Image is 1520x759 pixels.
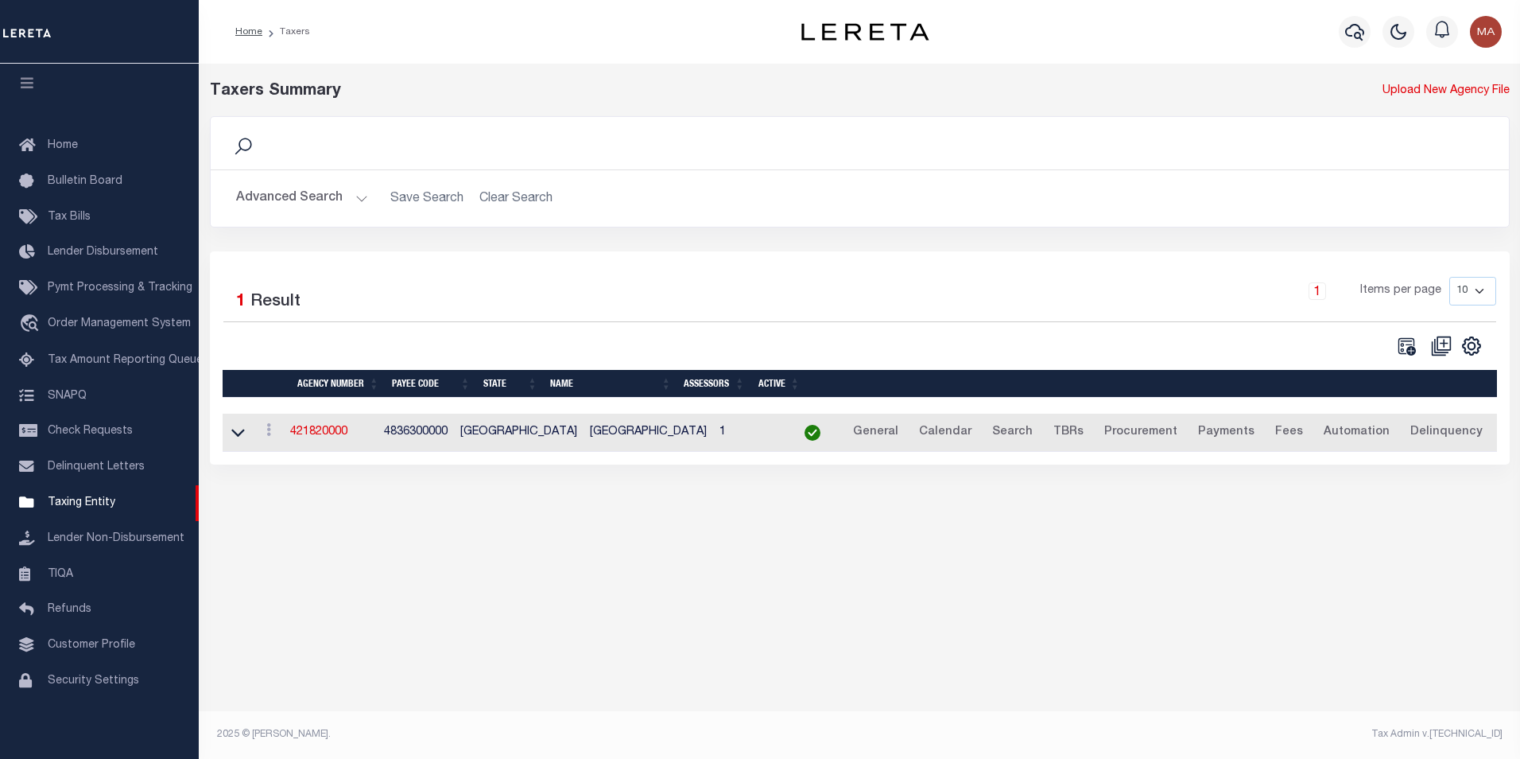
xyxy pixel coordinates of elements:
[1316,420,1397,446] a: Automation
[378,414,454,453] td: 4836300000
[48,282,192,294] span: Pymt Processing & Tracking
[912,420,979,446] a: Calendar
[1097,420,1185,446] a: Procurement
[985,420,1040,446] a: Search
[48,568,73,579] span: TIQA
[48,675,139,687] span: Security Settings
[584,414,713,453] td: [GEOGRAPHIC_DATA]
[48,212,91,223] span: Tax Bills
[1470,16,1502,48] img: svg+xml;base64,PHN2ZyB4bWxucz0iaHR0cDovL3d3dy53My5vcmcvMjAwMC9zdmciIHBvaW50ZXItZXZlbnRzPSJub25lIi...
[48,247,158,258] span: Lender Disbursement
[48,390,87,401] span: SNAPQ
[48,318,191,329] span: Order Management System
[19,314,45,335] i: travel_explore
[1309,282,1326,300] a: 1
[291,370,386,398] th: Agency Number: activate to sort column ascending
[805,425,820,441] img: check-icon-green.svg
[48,497,115,508] span: Taxing Entity
[1403,420,1490,446] a: Delinquency
[1360,282,1441,300] span: Items per page
[1382,83,1510,100] a: Upload New Agency File
[713,414,785,453] td: 1
[48,604,91,615] span: Refunds
[236,294,246,310] span: 1
[48,140,78,151] span: Home
[48,640,135,651] span: Customer Profile
[262,25,310,39] li: Taxers
[1191,420,1262,446] a: Payments
[386,370,477,398] th: Payee Code: activate to sort column ascending
[48,461,145,473] span: Delinquent Letters
[290,426,347,438] a: 421820000
[1046,420,1091,446] a: TBRs
[801,23,929,41] img: logo-dark.svg
[846,420,905,446] a: General
[751,370,806,398] th: Active: activate to sort column ascending
[48,533,184,544] span: Lender Non-Disbursement
[235,27,262,37] a: Home
[48,355,203,366] span: Tax Amount Reporting Queue
[677,370,751,398] th: Assessors: activate to sort column ascending
[48,176,122,187] span: Bulletin Board
[544,370,677,398] th: Name: activate to sort column ascending
[806,370,1496,398] th: &nbsp;
[454,414,584,453] td: [GEOGRAPHIC_DATA]
[236,183,368,214] button: Advanced Search
[250,290,301,315] label: Result
[48,426,133,437] span: Check Requests
[205,727,860,741] div: 2025 © [PERSON_NAME].
[1268,420,1310,446] a: Fees
[871,727,1503,741] div: Tax Admin v.[TECHNICAL_ID]
[477,370,545,398] th: State: activate to sort column ascending
[210,80,1179,103] div: Taxers Summary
